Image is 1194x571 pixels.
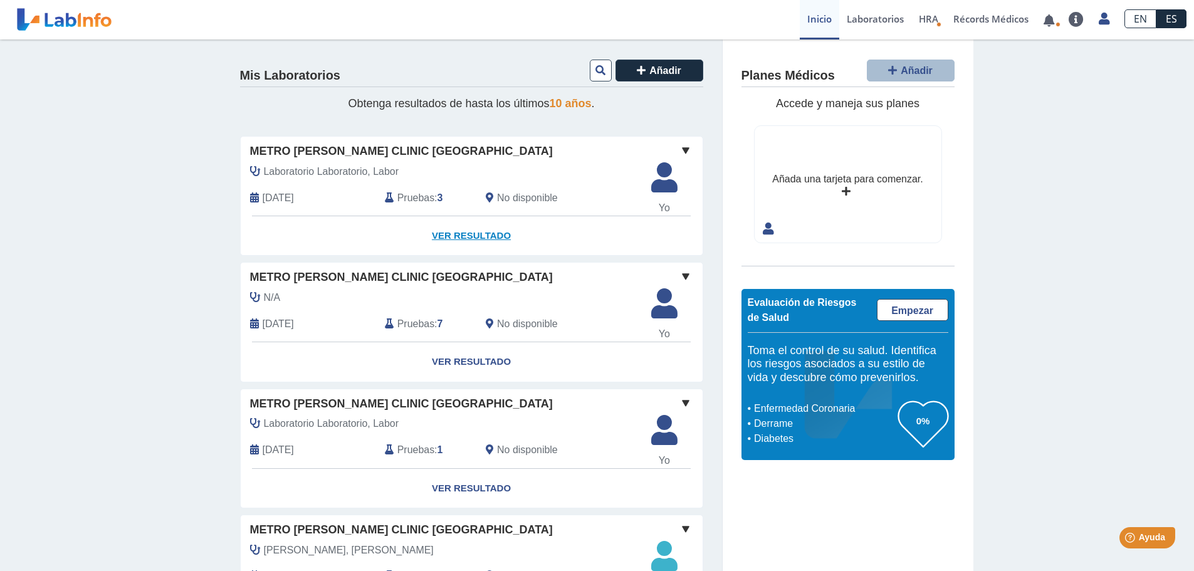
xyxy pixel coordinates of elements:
div: : [375,189,476,206]
li: Enfermedad Coronaria [751,401,898,416]
b: 3 [437,192,443,203]
h5: Toma el control de su salud. Identifica los riesgos asociados a su estilo de vida y descubre cómo... [748,344,948,385]
iframe: Help widget launcher [1082,522,1180,557]
span: Accede y maneja sus planes [776,97,919,110]
span: Laboratorio Laboratorio, Labor [264,416,399,431]
span: Metro [PERSON_NAME] Clinic [GEOGRAPHIC_DATA] [250,396,553,412]
h4: Planes Médicos [741,68,835,83]
span: No disponible [497,191,558,206]
div: : [375,442,476,459]
a: EN [1124,9,1156,28]
span: Pruebas [397,191,434,206]
span: Metro [PERSON_NAME] Clinic [GEOGRAPHIC_DATA] [250,143,553,160]
a: Ver Resultado [241,342,703,382]
span: Yo [644,453,685,468]
span: Laboratorio Laboratorio, Labor [264,164,399,179]
div: Añada una tarjeta para comenzar. [772,172,923,187]
li: Diabetes [751,431,898,446]
span: No disponible [497,317,558,332]
span: Rodriguez Santiago, Ana [264,543,434,558]
span: 2025-08-18 [263,317,294,332]
span: No disponible [497,443,558,458]
span: 2025-05-21 [263,443,294,458]
span: Pruebas [397,317,434,332]
span: Metro [PERSON_NAME] Clinic [GEOGRAPHIC_DATA] [250,269,553,286]
a: Ver Resultado [241,469,703,508]
button: Añadir [615,60,703,81]
span: Añadir [901,65,933,76]
h3: 0% [898,413,948,429]
li: Derrame [751,416,898,431]
span: N/A [264,290,281,305]
span: Obtenga resultados de hasta los últimos . [348,97,594,110]
span: Yo [644,327,685,342]
b: 1 [437,444,443,455]
h4: Mis Laboratorios [240,68,340,83]
span: HRA [919,13,938,25]
span: Añadir [649,65,681,76]
a: Empezar [877,299,948,321]
a: ES [1156,9,1186,28]
span: Metro [PERSON_NAME] Clinic [GEOGRAPHIC_DATA] [250,521,553,538]
span: 2025-09-22 [263,191,294,206]
span: Evaluación de Riesgos de Salud [748,297,857,323]
div: : [375,315,476,332]
button: Añadir [867,60,955,81]
span: 10 años [550,97,592,110]
span: Empezar [891,305,933,316]
span: Pruebas [397,443,434,458]
a: Ver Resultado [241,216,703,256]
b: 7 [437,318,443,329]
span: Yo [644,201,685,216]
